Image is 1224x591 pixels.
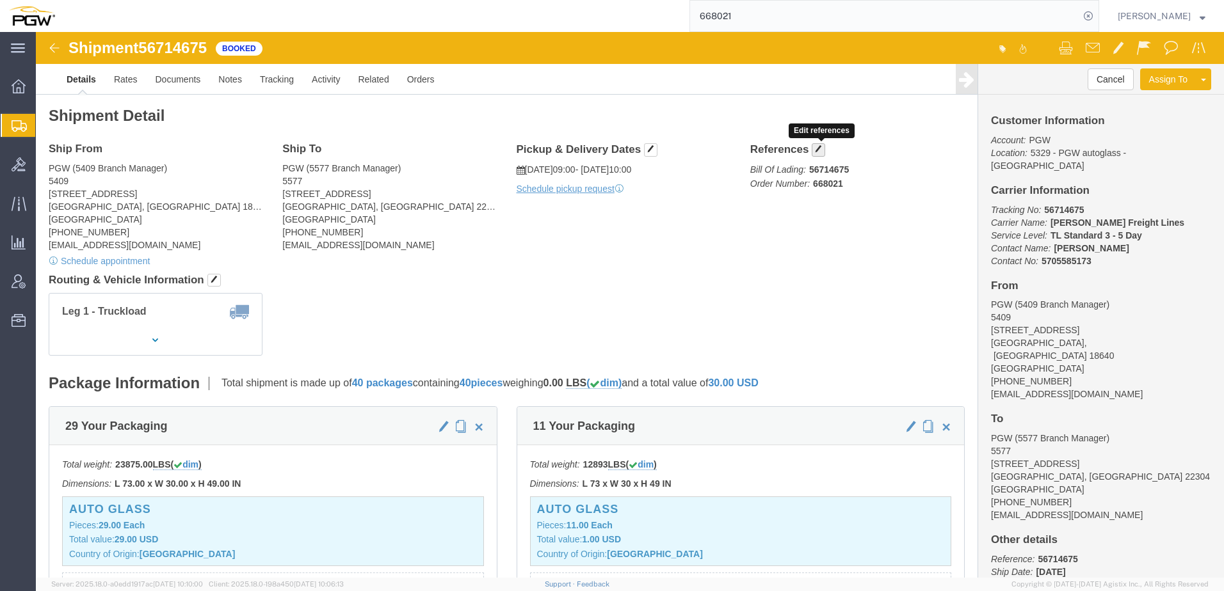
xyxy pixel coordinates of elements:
a: Support [545,580,577,588]
span: Client: 2025.18.0-198a450 [209,580,344,588]
span: [DATE] 10:06:13 [294,580,344,588]
input: Search for shipment number, reference number [690,1,1079,31]
span: Copyright © [DATE]-[DATE] Agistix Inc., All Rights Reserved [1011,579,1209,590]
span: Amber Hickey [1118,9,1191,23]
button: [PERSON_NAME] [1117,8,1206,24]
span: Server: 2025.18.0-a0edd1917ac [51,580,203,588]
iframe: FS Legacy Container [36,32,1224,578]
img: logo [9,6,55,26]
a: Feedback [577,580,609,588]
span: [DATE] 10:10:00 [153,580,203,588]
